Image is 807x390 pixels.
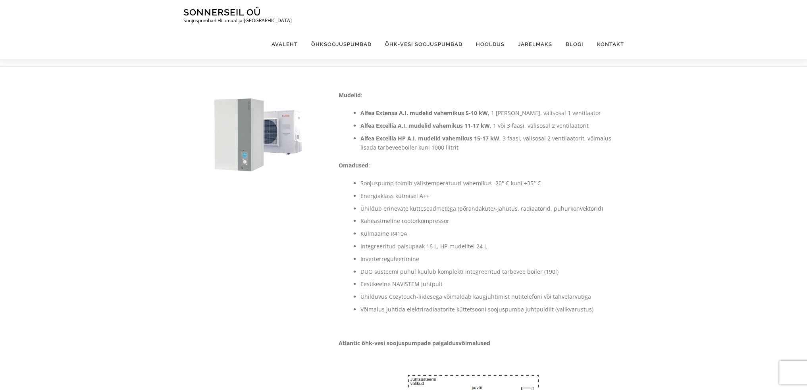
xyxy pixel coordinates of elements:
[265,29,304,59] a: Avaleht
[511,29,559,59] a: Järelmaks
[360,109,488,117] strong: Alfea Extensa A.I. mudelid vahemikus 5-10 kW
[360,179,614,188] li: Soojuspump toimib välistemperatuuri vahemikus -20° C kuni +35° C
[590,29,624,59] a: Kontakt
[360,292,614,302] li: Ühilduvus Cozytouch-liidesega võimaldab kaugjuhtimist nutitelefoni või tahvelarvutiga
[360,254,614,264] li: Inverterreguleerimine
[183,7,261,17] a: Sonnerseil OÜ
[360,242,614,251] li: Integreeritud paisupaak 16 L, HP-mudelitel 24 L
[360,122,490,129] strong: Alfea Excellia A.I. mudelid vahemikus 11-17 kW
[360,108,614,118] li: , 1 [PERSON_NAME], välisosal 1 ventilaator
[339,91,361,99] strong: Mudelid
[183,18,292,23] p: Soojuspumbad Hiiumaal ja [GEOGRAPHIC_DATA]
[360,267,614,277] li: DUO süsteemi puhul kuulub komplekti integreeritud tarbevee boiler (190l)
[469,29,511,59] a: Hooldus
[559,29,590,59] a: Blogi
[339,161,368,169] strong: Omadused
[339,90,614,100] p: :
[360,134,614,153] li: , 3 faasi, välisosal 2 ventilaatorit, võimalus lisada tarbeveeboiler kuni 1000 liitrit
[360,305,614,314] li: Võimalus juhtida elektriradiaatorite küttetsooni soojuspumba juhtpuldilt (valikvarustus)
[378,29,469,59] a: Õhk-vesi soojuspumbad
[339,339,490,347] strong: Atlantic õhk-vesi soojuspumpade paigaldusvõimalused
[360,204,614,213] li: Ühildub erinevate kütteseadmetega (põrandaküte/-jahutus, radiaatorid, puhurkonvektorid)
[360,216,614,226] li: Kaheastmeline rootorkompressor
[193,90,323,177] img: Atlantic Alfea Excellia
[304,29,378,59] a: Õhksoojuspumbad
[339,161,614,170] p: :
[360,134,499,142] strong: Alfea Excellia HP A.I. mudelid vahemikus 15-17 kW
[360,121,614,131] li: , 1 või 3 faasi, välisosal 2 ventilaatorit
[360,229,614,238] li: Külmaaine R410A
[360,191,614,201] li: Energiaklass kütmisel A++
[360,279,614,289] li: Eestikeelne NAVISTEM juhtpult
